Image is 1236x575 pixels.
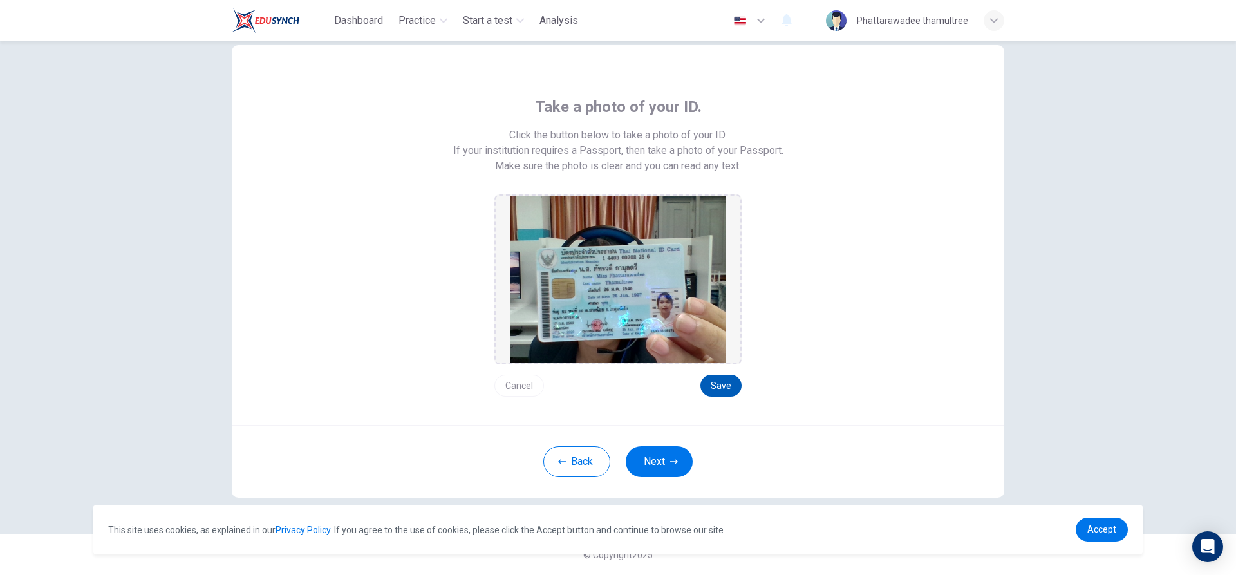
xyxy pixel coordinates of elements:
span: Analysis [539,13,578,28]
img: preview screemshot [510,196,726,363]
span: Practice [398,13,436,28]
img: Train Test logo [232,8,299,33]
span: Make sure the photo is clear and you can read any text. [495,158,741,174]
button: Back [543,446,610,477]
button: Cancel [494,375,544,397]
a: Train Test logo [232,8,329,33]
button: Practice [393,9,453,32]
span: Start a test [463,13,512,28]
span: Accept [1087,524,1116,534]
a: Privacy Policy [276,525,330,535]
a: dismiss cookie message [1076,518,1128,542]
div: Phattarawadee thamultree [857,13,968,28]
button: Save [700,375,742,397]
span: Take a photo of your ID. [535,97,702,117]
span: This site uses cookies, as explained in our . If you agree to the use of cookies, please click th... [108,525,726,535]
div: cookieconsent [93,505,1143,554]
button: Dashboard [329,9,388,32]
img: en [732,16,748,26]
span: Click the button below to take a photo of your ID. If your institution requires a Passport, then ... [453,127,783,158]
button: Analysis [534,9,583,32]
span: © Copyright 2025 [583,550,653,560]
button: Start a test [458,9,529,32]
span: Dashboard [334,13,383,28]
div: Open Intercom Messenger [1192,531,1223,562]
button: Next [626,446,693,477]
img: Profile picture [826,10,847,31]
